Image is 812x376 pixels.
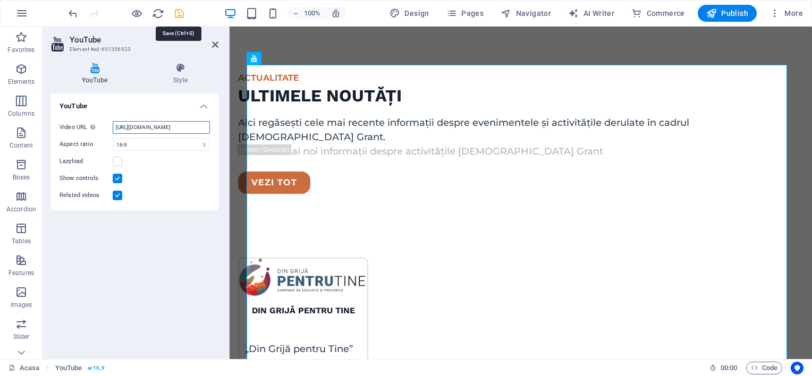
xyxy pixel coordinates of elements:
[151,7,164,20] button: reload
[390,8,429,19] span: Design
[331,8,341,18] i: On resize automatically adjust zoom level to fit chosen device.
[769,8,803,19] span: More
[60,121,113,134] label: Video URL
[60,189,113,202] label: Related videos
[60,155,113,168] label: Lazyload
[86,362,105,374] span: . ar16_9
[706,8,748,19] span: Publish
[152,7,164,20] i: Reload page
[568,8,614,19] span: AI Writer
[791,362,803,374] button: Usercentrics
[8,109,35,118] p: Columns
[746,362,782,374] button: Code
[55,362,105,374] nav: breadcrumb
[709,362,738,374] h6: Session time
[8,78,35,86] p: Elements
[6,205,36,213] p: Accordion
[70,45,197,54] h3: Element #ed-651356923
[385,5,434,22] button: Design
[51,63,142,85] h4: YouTube
[13,173,30,182] p: Boxes
[303,7,320,20] h6: 100%
[9,362,40,374] a: Click to cancel selection. Double-click to open Pages
[627,5,689,22] button: Commerce
[55,362,82,374] span: Click to select. Double-click to edit
[631,8,685,19] span: Commerce
[60,172,113,185] label: Show controls
[751,362,777,374] span: Code
[12,237,31,245] p: Tables
[60,138,113,151] label: Aspect ratio
[13,332,30,341] p: Slider
[130,7,143,20] button: Click here to leave preview mode and continue editing
[442,5,488,22] button: Pages
[728,364,730,372] span: :
[496,5,555,22] button: Navigator
[564,5,619,22] button: AI Writer
[142,63,218,85] h4: Style
[67,7,79,20] i: Undo: Change video (Ctrl+Z)
[11,301,32,309] p: Images
[173,7,185,20] button: save
[10,141,33,150] p: Content
[7,46,35,54] p: Favorites
[501,8,551,19] span: Navigator
[385,5,434,22] div: Design (Ctrl+Alt+Y)
[698,5,757,22] button: Publish
[287,7,325,20] button: 100%
[765,5,807,22] button: More
[721,362,737,374] span: 00 00
[70,35,218,45] h2: YouTube
[446,8,484,19] span: Pages
[51,93,218,113] h4: YouTube
[9,269,34,277] p: Features
[66,7,79,20] button: undo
